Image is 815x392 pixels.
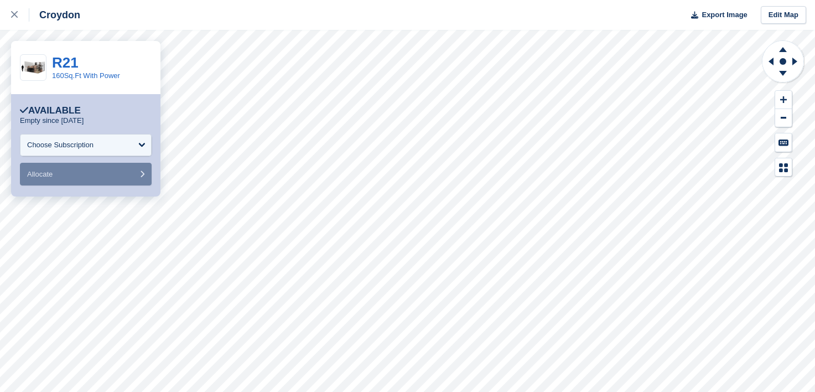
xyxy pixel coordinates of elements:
[27,140,94,151] div: Choose Subscription
[761,6,806,24] a: Edit Map
[52,71,120,80] a: 160Sq.Ft With Power
[684,6,747,24] button: Export Image
[52,54,79,71] a: R21
[29,8,80,22] div: Croydon
[27,170,53,178] span: Allocate
[20,58,46,78] img: 150-sqft-unit.jpg
[20,116,84,125] p: Empty since [DATE]
[20,163,152,185] button: Allocate
[775,133,792,152] button: Keyboard Shortcuts
[775,91,792,109] button: Zoom In
[775,109,792,127] button: Zoom Out
[20,105,81,116] div: Available
[775,158,792,177] button: Map Legend
[702,9,747,20] span: Export Image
